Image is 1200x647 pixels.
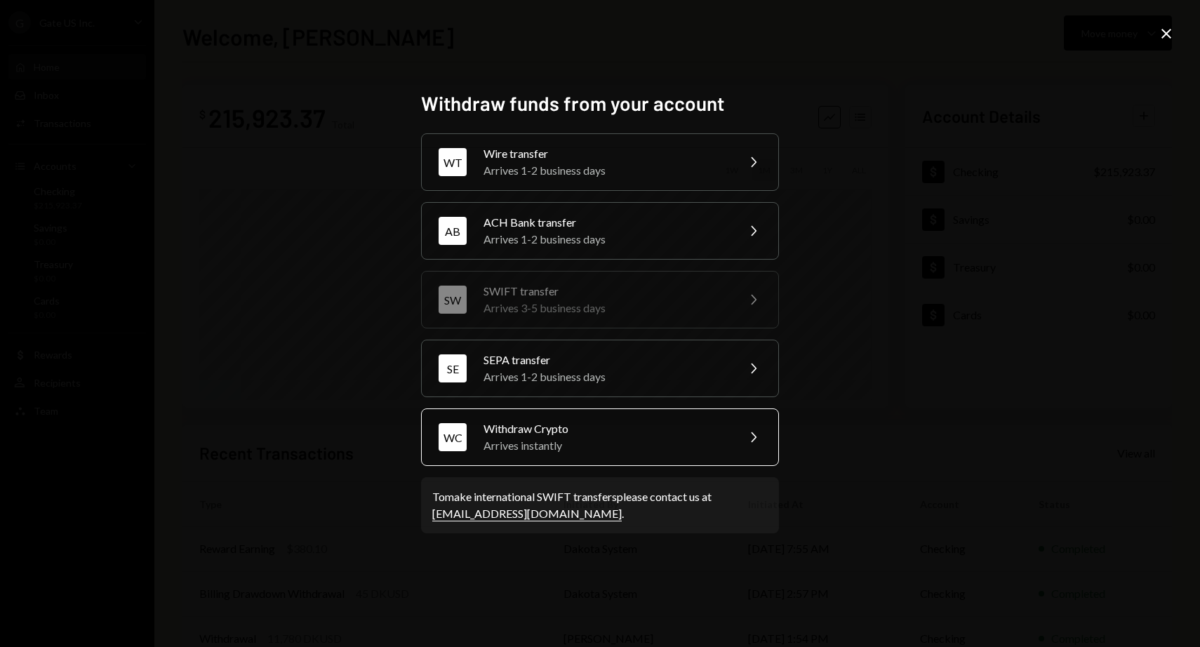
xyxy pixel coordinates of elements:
div: SWIFT transfer [484,283,728,300]
button: ABACH Bank transferArrives 1-2 business days [421,202,779,260]
a: [EMAIL_ADDRESS][DOMAIN_NAME] [432,507,622,521]
div: SW [439,286,467,314]
div: Wire transfer [484,145,728,162]
div: ACH Bank transfer [484,214,728,231]
button: SESEPA transferArrives 1-2 business days [421,340,779,397]
div: Arrives 1-2 business days [484,162,728,179]
button: SWSWIFT transferArrives 3-5 business days [421,271,779,328]
div: SE [439,354,467,382]
div: Withdraw Crypto [484,420,728,437]
div: Arrives instantly [484,437,728,454]
div: Arrives 1-2 business days [484,231,728,248]
button: WTWire transferArrives 1-2 business days [421,133,779,191]
div: Arrives 1-2 business days [484,368,728,385]
div: WT [439,148,467,176]
button: WCWithdraw CryptoArrives instantly [421,408,779,466]
div: SEPA transfer [484,352,728,368]
h2: Withdraw funds from your account [421,90,779,117]
div: WC [439,423,467,451]
div: AB [439,217,467,245]
div: Arrives 3-5 business days [484,300,728,316]
div: To make international SWIFT transfers please contact us at . [432,488,768,522]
